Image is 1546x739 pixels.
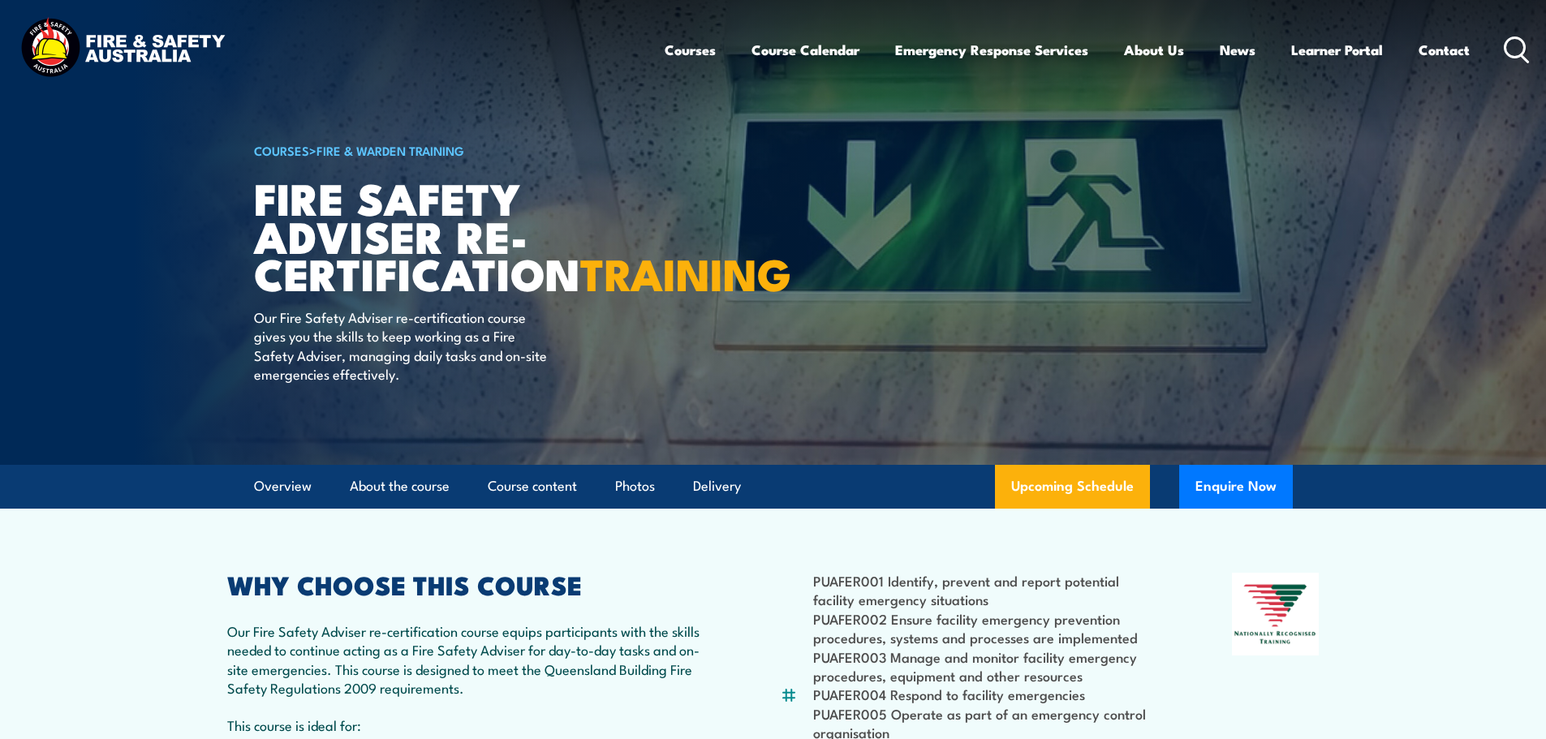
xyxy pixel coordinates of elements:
[813,647,1153,685] li: PUAFER003 Manage and monitor facility emergency procedures, equipment and other resources
[615,465,655,508] a: Photos
[227,573,701,595] h2: WHY CHOOSE THIS COURSE
[1220,28,1255,71] a: News
[227,715,701,734] p: This course is ideal for:
[813,609,1153,647] li: PUAFER002 Ensure facility emergency prevention procedures, systems and processes are implemented
[1124,28,1184,71] a: About Us
[488,465,577,508] a: Course content
[254,307,550,384] p: Our Fire Safety Adviser re-certification course gives you the skills to keep working as a Fire Sa...
[1179,465,1293,509] button: Enquire Now
[751,28,859,71] a: Course Calendar
[254,141,309,159] a: COURSES
[254,178,655,292] h1: Fire Safety Adviser Re-certification
[895,28,1088,71] a: Emergency Response Services
[1232,573,1320,655] img: Nationally Recognised Training logo.
[254,465,312,508] a: Overview
[227,621,701,698] p: Our Fire Safety Adviser re-certification course equips participants with the skills needed to con...
[693,465,741,508] a: Delivery
[1291,28,1383,71] a: Learner Portal
[665,28,716,71] a: Courses
[1419,28,1470,71] a: Contact
[995,465,1150,509] a: Upcoming Schedule
[317,141,464,159] a: Fire & Warden Training
[580,238,791,306] strong: TRAINING
[813,571,1153,609] li: PUAFER001 Identify, prevent and report potential facility emergency situations
[813,685,1153,703] li: PUAFER004 Respond to facility emergencies
[350,465,450,508] a: About the course
[254,140,655,160] h6: >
